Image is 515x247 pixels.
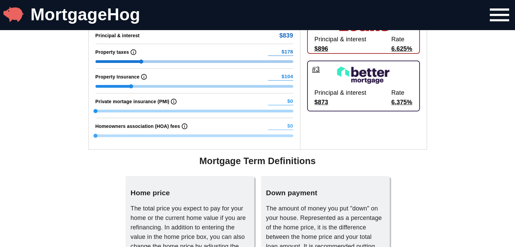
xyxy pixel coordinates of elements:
[315,44,366,53] span: $896
[315,97,366,107] span: $873
[315,35,366,44] span: Principal & interest
[312,66,320,72] span: # 3
[3,4,24,24] img: MortgageHog Logo
[95,97,177,106] a: Private mortage insurance (PMI)
[95,47,129,57] span: Property taxes
[95,72,140,82] span: Property Insurance
[95,121,180,131] span: Homeowners association (HOA) fees
[391,97,412,107] span: 6.375%
[266,188,385,198] h3: Down payment
[131,188,249,198] h3: Home price
[95,156,420,166] h2: Mortgage Term Definitions
[315,88,366,97] span: Principal & interest
[391,88,412,97] span: Rate
[95,97,170,106] span: Private mortage insurance (PMI)
[30,5,140,24] a: MortgageHog
[95,121,188,131] a: Homeowners association (HOA) fees
[95,47,137,57] a: Property taxes
[391,35,412,44] span: Rate
[391,44,412,53] span: 6.625%
[95,31,140,40] a: Principal & interest
[279,31,293,40] span: $839
[307,61,420,111] a: #3Better Mortgage LogoPrincipal & interest$873Rate6.375%
[329,65,397,85] img: Better Mortgage Logo
[95,72,147,82] a: Property Insurance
